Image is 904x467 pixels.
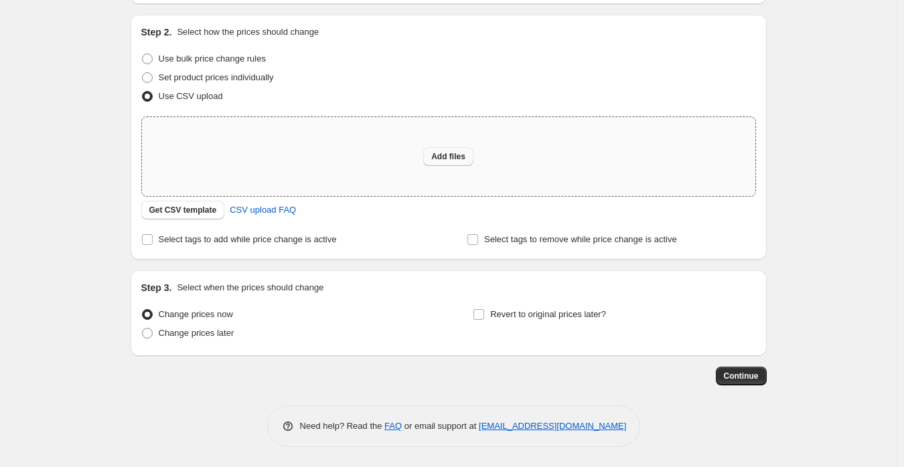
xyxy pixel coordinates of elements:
button: Add files [423,147,473,166]
a: [EMAIL_ADDRESS][DOMAIN_NAME] [479,421,626,431]
span: Use bulk price change rules [159,54,266,64]
a: CSV upload FAQ [222,199,304,221]
span: Select tags to add while price change is active [159,234,337,244]
span: Add files [431,151,465,162]
span: or email support at [402,421,479,431]
button: Continue [716,367,767,385]
p: Select when the prices should change [177,281,323,294]
span: Select tags to remove while price change is active [484,234,677,244]
a: FAQ [384,421,402,431]
h2: Step 2. [141,25,172,39]
span: CSV upload FAQ [230,203,296,217]
h2: Step 3. [141,281,172,294]
span: Revert to original prices later? [490,309,606,319]
button: Get CSV template [141,201,225,219]
span: Continue [724,371,759,381]
span: Change prices later [159,328,234,338]
span: Set product prices individually [159,72,274,82]
span: Change prices now [159,309,233,319]
span: Use CSV upload [159,91,223,101]
span: Need help? Read the [300,421,385,431]
span: Get CSV template [149,205,217,215]
p: Select how the prices should change [177,25,319,39]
